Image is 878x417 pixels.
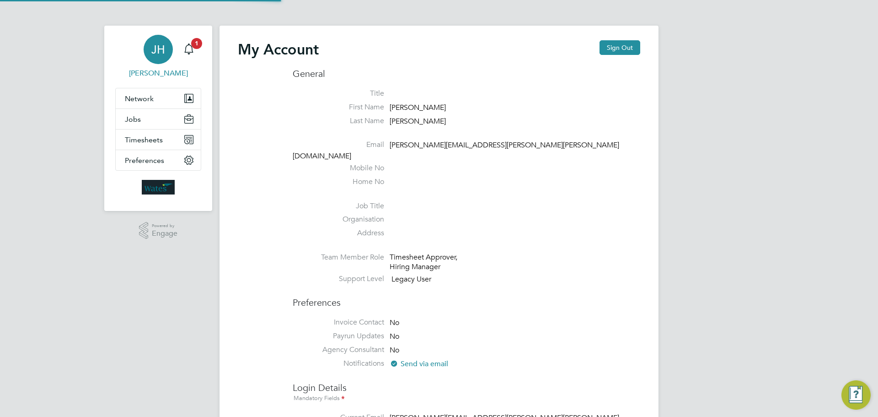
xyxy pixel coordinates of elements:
[293,373,640,404] h3: Login Details
[390,346,399,355] span: No
[142,180,175,195] img: wates-logo-retina.png
[293,228,384,238] label: Address
[125,94,154,103] span: Network
[293,215,384,224] label: Organisation
[116,130,201,150] button: Timesheets
[116,150,201,170] button: Preferences
[115,35,201,79] a: JH[PERSON_NAME]
[180,35,198,64] a: 1
[293,68,640,80] h3: General
[841,380,871,410] button: Engage Resource Center
[390,319,399,328] span: No
[293,318,384,327] label: Invoice Contact
[116,109,201,129] button: Jobs
[104,26,212,211] nav: Main navigation
[125,115,141,124] span: Jobs
[139,222,178,239] a: Powered byEngage
[116,88,201,108] button: Network
[293,163,384,173] label: Mobile No
[293,140,384,150] label: Email
[115,180,201,195] a: Go to home page
[293,103,384,112] label: First Name
[293,201,384,211] label: Job Title
[115,68,201,79] span: Jerry Harrison
[293,359,384,368] label: Notifications
[390,332,399,341] span: No
[390,117,446,126] span: [PERSON_NAME]
[151,43,165,55] span: JH
[152,230,177,238] span: Engage
[191,38,202,49] span: 1
[390,359,448,368] span: Send via email
[390,253,476,272] div: Timesheet Approver, Hiring Manager
[293,394,640,404] div: Mandatory Fields
[293,89,384,98] label: Title
[293,331,384,341] label: Payrun Updates
[390,103,446,112] span: [PERSON_NAME]
[293,141,619,161] span: [PERSON_NAME][EMAIL_ADDRESS][PERSON_NAME][PERSON_NAME][DOMAIN_NAME]
[293,287,640,309] h3: Preferences
[293,274,384,284] label: Support Level
[238,40,319,59] h2: My Account
[293,253,384,262] label: Team Member Role
[600,40,640,55] button: Sign Out
[293,116,384,126] label: Last Name
[125,135,163,144] span: Timesheets
[293,345,384,355] label: Agency Consultant
[391,275,431,284] span: Legacy User
[152,222,177,230] span: Powered by
[125,156,164,165] span: Preferences
[293,177,384,187] label: Home No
